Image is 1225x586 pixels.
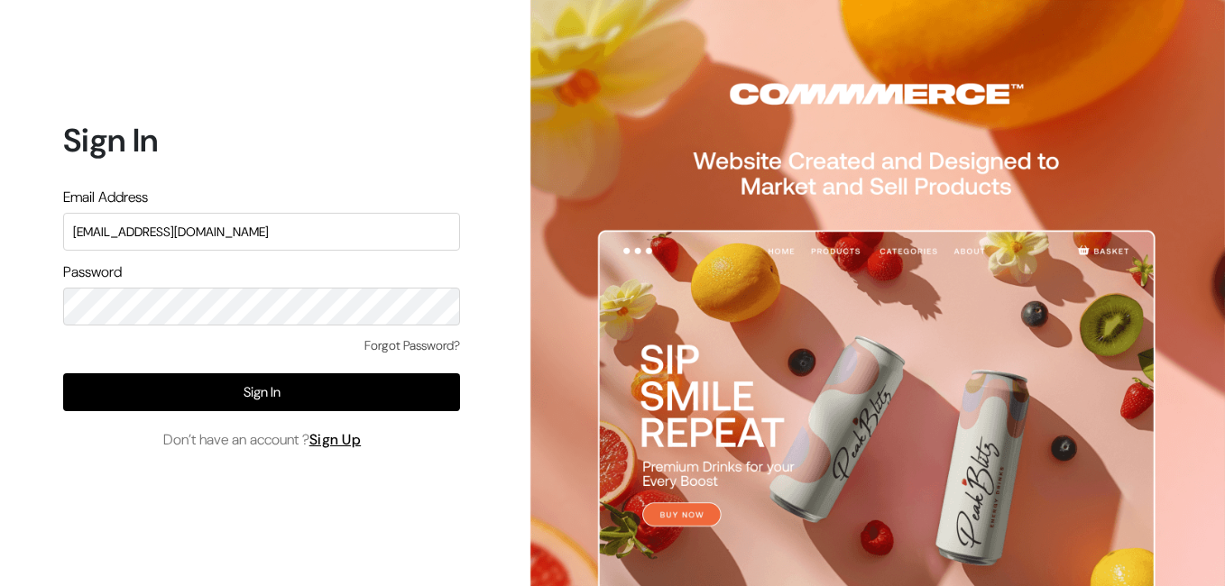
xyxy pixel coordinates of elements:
a: Forgot Password? [364,336,460,355]
button: Sign In [63,373,460,411]
label: Password [63,261,122,283]
span: Don’t have an account ? [163,429,362,451]
a: Sign Up [309,430,362,449]
label: Email Address [63,187,148,208]
h1: Sign In [63,121,460,160]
